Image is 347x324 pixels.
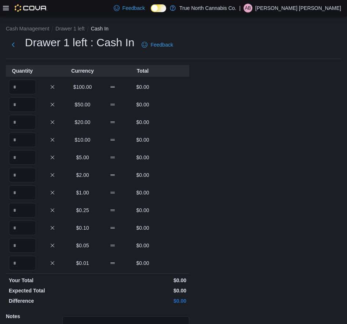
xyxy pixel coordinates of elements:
input: Quantity [9,185,36,200]
input: Quantity [9,115,36,130]
p: $100.00 [69,83,96,91]
p: $10.00 [69,136,96,143]
p: $0.25 [69,207,96,214]
h1: Drawer 1 left : Cash In [25,35,134,50]
input: Quantity [9,203,36,218]
p: $5.00 [69,154,96,161]
button: Drawer 1 left [55,26,84,32]
button: Cash In [91,26,109,32]
input: Quantity [9,221,36,235]
input: Quantity [9,80,36,94]
span: Feedback [150,41,173,48]
div: Austen Bourgon [244,4,252,12]
span: AB [245,4,251,12]
input: Dark Mode [151,4,166,12]
p: $0.00 [129,207,156,214]
p: $0.10 [69,224,96,232]
input: Quantity [9,168,36,182]
p: $0.00 [129,136,156,143]
p: Total [129,67,156,74]
p: $2.00 [69,171,96,179]
p: $20.00 [69,119,96,126]
span: Feedback [123,4,145,12]
p: $0.00 [129,83,156,91]
p: $0.00 [129,154,156,161]
input: Quantity [9,97,36,112]
img: Cova [15,4,47,12]
p: $0.00 [129,119,156,126]
input: Quantity [9,132,36,147]
a: Feedback [139,37,176,52]
p: $0.00 [129,242,156,249]
p: $0.00 [129,224,156,232]
button: Next [6,37,21,52]
p: | [239,4,241,12]
p: $1.00 [69,189,96,196]
input: Quantity [9,238,36,253]
nav: An example of EuiBreadcrumbs [6,25,341,34]
p: $0.00 [129,101,156,108]
p: [PERSON_NAME] [PERSON_NAME] [255,4,341,12]
p: $0.00 [99,287,186,294]
p: $0.00 [99,277,186,284]
a: Feedback [111,1,148,15]
p: $0.00 [99,297,186,305]
p: True North Cannabis Co. [179,4,236,12]
p: Expected Total [9,287,96,294]
p: Currency [69,67,96,74]
p: $0.01 [69,259,96,267]
input: Quantity [9,256,36,270]
p: $0.00 [129,189,156,196]
p: Quantity [9,67,36,74]
h5: Notes [6,309,61,324]
p: $0.00 [129,259,156,267]
p: Your Total [9,277,96,284]
p: Difference [9,297,96,305]
button: Cash Management [6,26,49,32]
p: $50.00 [69,101,96,108]
input: Quantity [9,150,36,165]
p: $0.00 [129,171,156,179]
p: $0.05 [69,242,96,249]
